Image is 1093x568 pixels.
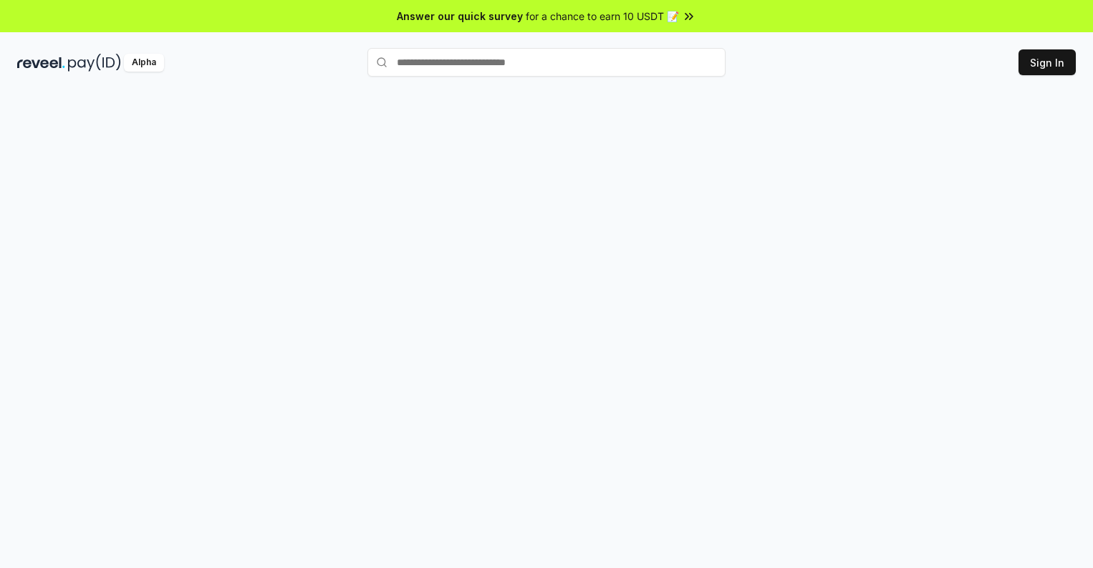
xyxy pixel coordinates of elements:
[526,9,679,24] span: for a chance to earn 10 USDT 📝
[17,54,65,72] img: reveel_dark
[124,54,164,72] div: Alpha
[1019,49,1076,75] button: Sign In
[397,9,523,24] span: Answer our quick survey
[68,54,121,72] img: pay_id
